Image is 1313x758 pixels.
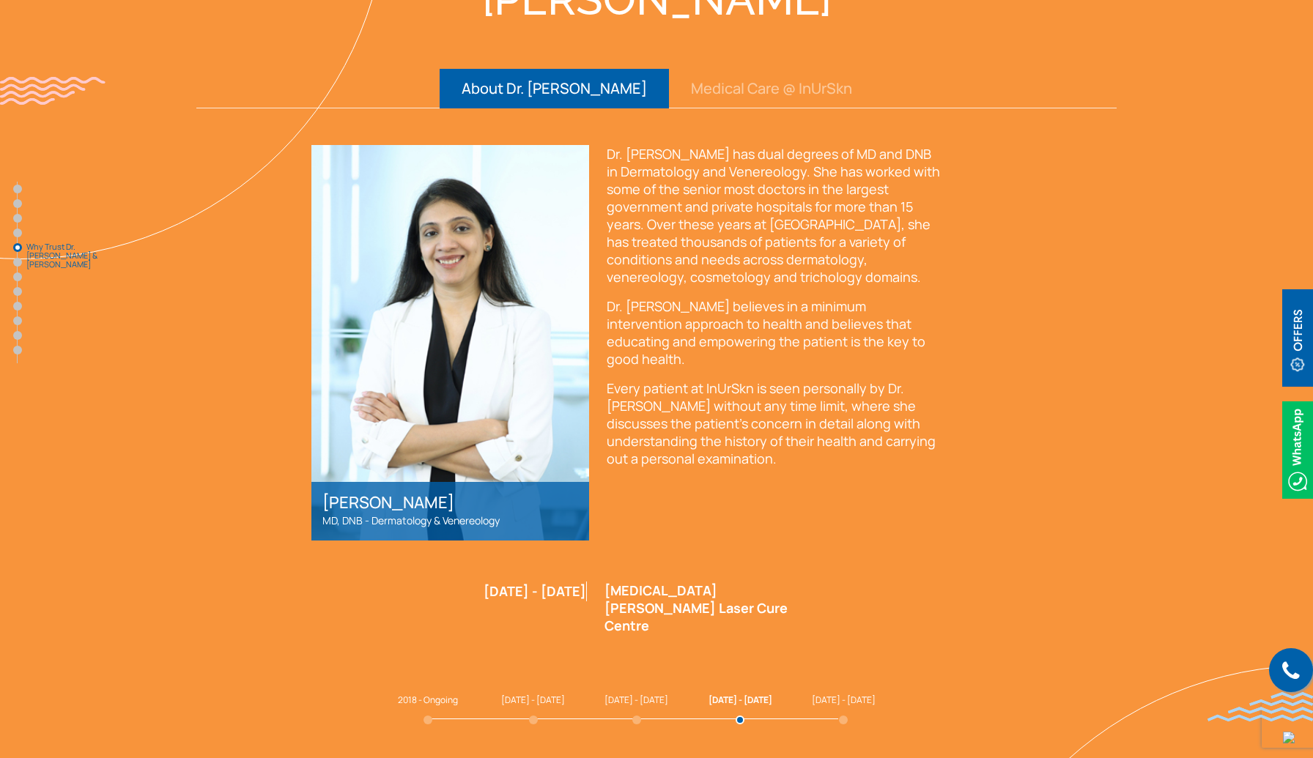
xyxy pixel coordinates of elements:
a: Why Trust Dr. [PERSON_NAME] & [PERSON_NAME] [13,243,22,252]
span: [DATE] - [DATE] [501,694,565,706]
div: [DATE] - [DATE] [484,581,588,601]
p: MD, DNB - Dermatology & Venereology [322,512,578,530]
span: 2018 - Ongoing [398,694,458,706]
span: Dr. [PERSON_NAME] has dual degrees of MD and DNB in Dermatology and Venereology. She has worked w... [607,145,940,286]
h2: [PERSON_NAME] [322,493,578,512]
span: Why Trust Dr. [PERSON_NAME] & [PERSON_NAME] [26,242,100,269]
span: [DATE] - [DATE] [604,694,668,706]
div: 4 / 5 [311,540,1002,687]
img: bluewave [1207,692,1313,721]
p: Dr. [PERSON_NAME] believes in a minimum intervention approach to health and believes that educati... [607,297,943,368]
img: offerBt [1282,289,1313,387]
button: Medical Care @ InUrSkn [669,69,874,108]
span: [DATE] - [DATE] [812,694,876,706]
img: up-blue-arrow.svg [1283,732,1295,743]
p: [MEDICAL_DATA] [PERSON_NAME] Laser Cure Centre [604,581,829,634]
img: Whatsappicon [1282,401,1313,499]
p: Every patient at InUrSkn is seen personally by Dr. [PERSON_NAME] without any time limit, where sh... [607,379,943,467]
a: Whatsappicon [1282,440,1313,456]
button: About Dr. [PERSON_NAME] [440,69,669,108]
span: [DATE] - [DATE] [709,694,772,706]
